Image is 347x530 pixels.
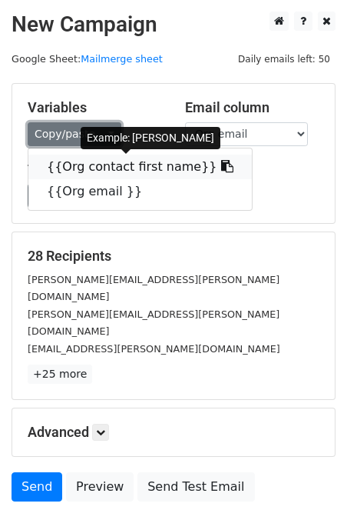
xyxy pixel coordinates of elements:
a: Mailmerge sheet [81,53,163,65]
a: Send [12,472,62,502]
small: Google Sheet: [12,53,163,65]
h2: New Campaign [12,12,335,38]
a: +25 more [28,365,92,384]
h5: 28 Recipients [28,248,319,265]
iframe: Chat Widget [270,456,347,530]
div: Example: [PERSON_NAME] [81,127,220,149]
a: Send Test Email [137,472,254,502]
a: {{Org contact first name}} [28,155,252,179]
h5: Variables [28,99,162,116]
span: Daily emails left: 50 [233,51,335,68]
h5: Advanced [28,424,319,441]
h5: Email column [185,99,319,116]
a: {{Org email }} [28,179,252,204]
a: Copy/paste... [28,122,121,146]
small: [EMAIL_ADDRESS][PERSON_NAME][DOMAIN_NAME] [28,343,280,355]
a: Preview [66,472,134,502]
a: Daily emails left: 50 [233,53,335,65]
small: [PERSON_NAME][EMAIL_ADDRESS][PERSON_NAME][DOMAIN_NAME] [28,308,279,338]
small: [PERSON_NAME][EMAIL_ADDRESS][PERSON_NAME][DOMAIN_NAME] [28,274,279,303]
